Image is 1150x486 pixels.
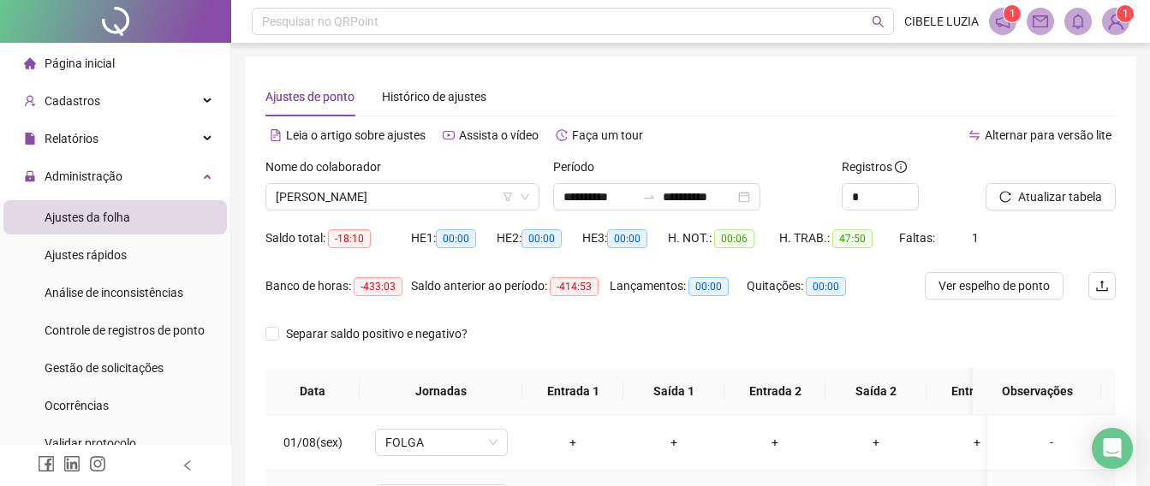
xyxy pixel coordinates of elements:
div: HE 3: [582,228,668,248]
span: info-circle [895,161,907,173]
span: linkedin [63,455,80,472]
span: 1 [1010,8,1016,20]
div: Open Intercom Messenger [1092,428,1133,469]
th: Saída 2 [825,368,927,415]
span: lock [24,170,36,182]
div: + [738,433,812,452]
span: youtube [443,129,455,141]
span: Separar saldo positivo e negativo? [279,324,474,343]
span: Leia o artigo sobre ajustes [286,128,426,142]
span: Ocorrências [45,399,109,412]
span: Controle de registros de ponto [45,323,205,337]
th: Jornadas [360,368,522,415]
th: Entrada 1 [522,368,623,415]
div: + [839,433,913,452]
span: 1 [1123,8,1129,20]
th: Saída 1 [623,368,724,415]
th: Data [265,368,360,415]
div: Saldo anterior ao período: [411,276,610,296]
span: upload [1095,279,1109,293]
div: HE 1: [411,228,497,248]
div: HE 2: [497,228,582,248]
div: H. TRAB.: [779,228,899,248]
span: Análise de inconsistências [45,286,183,299]
span: Faltas: [899,231,938,245]
span: Validar protocolo [45,436,136,450]
div: H. NOT.: [668,228,779,248]
span: 01/08(sex) [283,436,343,449]
span: Alternar para versão lite [985,128,1111,142]
span: Atualizar tabela [1018,187,1102,206]
span: history [556,129,568,141]
span: 00:00 [607,229,647,248]
span: Registros [842,157,907,176]
span: to [642,190,656,204]
button: Ver espelho de ponto [925,272,1064,299]
span: facebook [38,455,55,472]
span: Relatórios [45,132,98,145]
span: Ver espelho de ponto [938,276,1050,295]
sup: 1 [1004,5,1021,22]
label: Período [553,157,605,176]
span: reload [999,191,1011,203]
span: 00:00 [436,229,476,248]
span: notification [995,14,1010,29]
span: Ajustes rápidos [45,248,127,262]
div: Quitações: [747,276,867,296]
span: Ajustes da folha [45,210,130,224]
img: 73019 [1103,9,1129,34]
sup: Atualize o seu contato no menu Meus Dados [1117,5,1134,22]
div: Banco de horas: [265,276,411,296]
span: user-add [24,95,36,107]
div: + [536,433,610,452]
span: home [24,57,36,69]
span: Cadastros [45,94,100,108]
div: - [1001,433,1102,452]
span: left [182,459,194,471]
span: Faça um tour [572,128,643,142]
span: Histórico de ajustes [382,90,486,104]
span: swap-right [642,190,656,204]
button: Atualizar tabela [986,183,1116,210]
span: CIBELE LUZIA [904,12,979,31]
span: Administração [45,169,122,183]
span: search [872,15,885,28]
span: swap [968,129,980,141]
th: Observações [973,368,1101,415]
span: LETICIA LUCIANY COLUCCI LOURENÇO [276,184,529,210]
span: Observações [986,382,1087,400]
span: down [520,192,530,202]
div: + [940,433,1014,452]
th: Entrada 2 [724,368,825,415]
span: filter [503,192,513,202]
span: 00:00 [521,229,562,248]
span: -18:10 [328,229,371,248]
span: file [24,133,36,145]
span: file-text [270,129,282,141]
span: Gestão de solicitações [45,361,164,375]
span: Assista o vídeo [459,128,539,142]
span: 00:06 [714,229,754,248]
span: instagram [89,455,106,472]
div: Saldo total: [265,228,411,248]
span: 00:00 [688,277,729,296]
span: -433:03 [354,277,402,296]
span: Página inicial [45,56,115,70]
div: Lançamentos: [610,276,747,296]
span: 47:50 [832,229,873,248]
span: FOLGA [385,430,498,455]
span: 1 [972,231,979,245]
span: mail [1033,14,1048,29]
span: 00:00 [806,277,846,296]
div: + [637,433,711,452]
span: Ajustes de ponto [265,90,355,104]
span: bell [1070,14,1086,29]
span: -414:53 [550,277,599,296]
label: Nome do colaborador [265,157,392,176]
th: Entrada 3 [927,368,1028,415]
